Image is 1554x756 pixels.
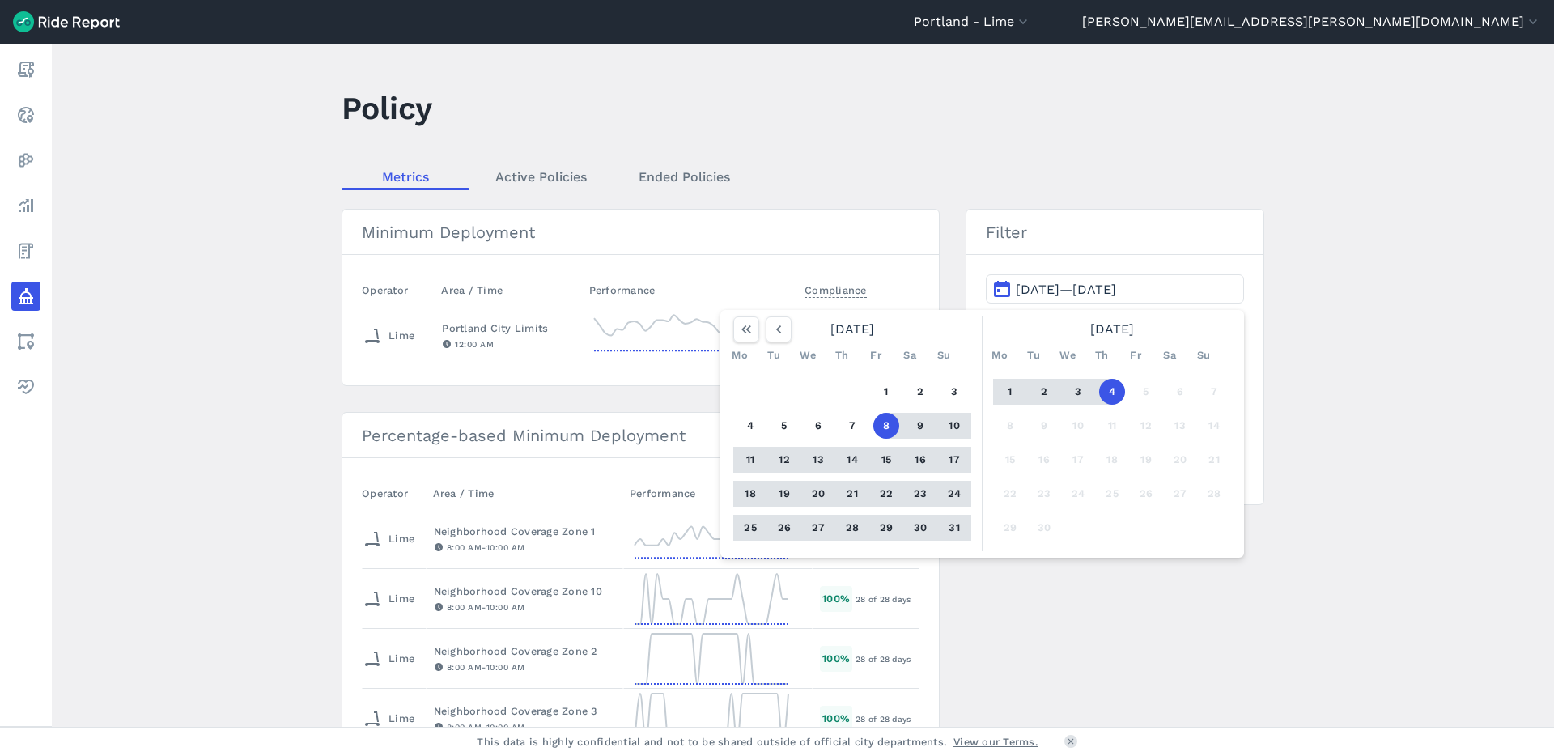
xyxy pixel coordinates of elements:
div: 8:00 AM - 10:00 AM [434,540,616,554]
a: Areas [11,327,40,356]
div: Th [1089,342,1115,368]
h1: Policy [342,86,432,130]
div: [DATE] [727,316,978,342]
button: 24 [941,481,967,507]
button: 10 [941,413,967,439]
h3: Minimum Deployment [342,210,939,255]
a: Metrics [342,164,469,189]
div: Lime [363,526,414,552]
button: 13 [805,447,831,473]
button: 7 [839,413,865,439]
button: 25 [1099,481,1125,507]
div: 28 of 28 days [856,592,918,606]
button: 28 [1201,481,1227,507]
th: Area / Time [427,478,623,509]
div: Th [829,342,855,368]
div: 28 of 28 days [856,652,918,666]
button: 9 [1031,413,1057,439]
button: 10 [1065,413,1091,439]
span: [DATE]—[DATE] [1016,282,1116,297]
div: 100 % [820,706,852,731]
button: 11 [1099,413,1125,439]
button: 15 [997,447,1023,473]
div: 8:00 AM - 10:00 AM [434,720,616,734]
button: 3 [1065,379,1091,405]
button: 31 [941,515,967,541]
div: Neighborhood Coverage Zone 10 [434,584,616,599]
button: 22 [873,481,899,507]
th: Performance [623,478,813,509]
div: Neighborhood Coverage Zone 2 [434,643,616,659]
button: 16 [907,447,933,473]
div: 12:00 AM [442,337,575,351]
div: We [795,342,821,368]
button: 8 [873,413,899,439]
button: 26 [771,515,797,541]
button: 15 [873,447,899,473]
button: 16 [1031,447,1057,473]
div: 8:00 AM - 10:00 AM [434,660,616,674]
button: 8 [997,413,1023,439]
div: We [1055,342,1081,368]
button: 22 [997,481,1023,507]
img: Ride Report [13,11,120,32]
button: 29 [997,515,1023,541]
button: 7 [1201,379,1227,405]
div: 8:00 AM - 10:00 AM [434,600,616,614]
button: 12 [771,447,797,473]
a: Report [11,55,40,84]
div: Sa [1157,342,1182,368]
button: 19 [771,481,797,507]
h3: Percentage-based Minimum Deployment [342,413,939,458]
button: 27 [805,515,831,541]
button: 12 [1133,413,1159,439]
button: 14 [1201,413,1227,439]
button: 30 [907,515,933,541]
th: Operator [362,478,427,509]
div: Mo [987,342,1013,368]
button: 6 [1167,379,1193,405]
a: Analyze [11,191,40,220]
a: Active Policies [469,164,613,189]
button: 27 [1167,481,1193,507]
button: 1 [997,379,1023,405]
button: 2 [1031,379,1057,405]
span: Compliance [805,279,867,298]
button: 1 [873,379,899,405]
button: 21 [1201,447,1227,473]
button: 5 [771,413,797,439]
a: Realtime [11,100,40,130]
div: [DATE] [987,316,1238,342]
th: Operator [362,274,435,306]
div: Portland City Limits [442,321,575,336]
button: 20 [805,481,831,507]
div: Su [931,342,957,368]
a: View our Terms. [953,734,1038,750]
div: Fr [863,342,889,368]
a: Policy [11,282,40,311]
button: 24 [1065,481,1091,507]
div: Lime [363,646,414,672]
button: 30 [1031,515,1057,541]
button: 4 [737,413,763,439]
button: 25 [737,515,763,541]
button: 23 [1031,481,1057,507]
button: 11 [737,447,763,473]
div: Su [1191,342,1216,368]
div: Neighborhood Coverage Zone 3 [434,703,616,719]
div: Tu [1021,342,1047,368]
button: 18 [1099,447,1125,473]
a: Ended Policies [613,164,756,189]
div: Fr [1123,342,1149,368]
button: 3 [941,379,967,405]
button: 29 [873,515,899,541]
div: Lime [363,323,414,349]
div: 100 % [820,646,852,671]
button: [DATE]—[DATE] [986,274,1244,304]
div: Mo [727,342,753,368]
button: 17 [941,447,967,473]
div: Lime [363,706,414,732]
button: 9 [907,413,933,439]
button: 26 [1133,481,1159,507]
button: 17 [1065,447,1091,473]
